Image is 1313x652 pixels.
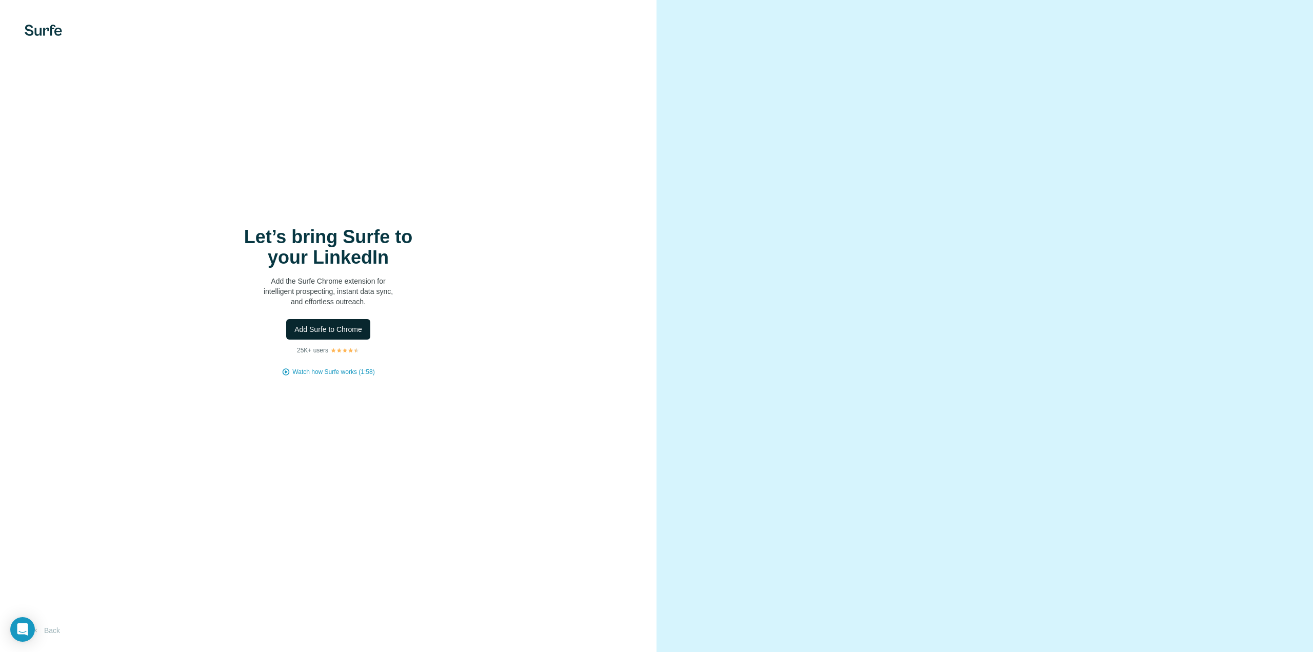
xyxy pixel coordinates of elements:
[25,621,67,640] button: Back
[292,367,374,377] button: Watch how Surfe works (1:58)
[294,324,362,334] span: Add Surfe to Chrome
[226,227,431,268] h1: Let’s bring Surfe to your LinkedIn
[226,276,431,307] p: Add the Surfe Chrome extension for intelligent prospecting, instant data sync, and effortless out...
[297,346,328,355] p: 25K+ users
[286,319,370,340] button: Add Surfe to Chrome
[25,25,62,36] img: Surfe's logo
[10,617,35,642] div: Open Intercom Messenger
[330,347,360,353] img: Rating Stars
